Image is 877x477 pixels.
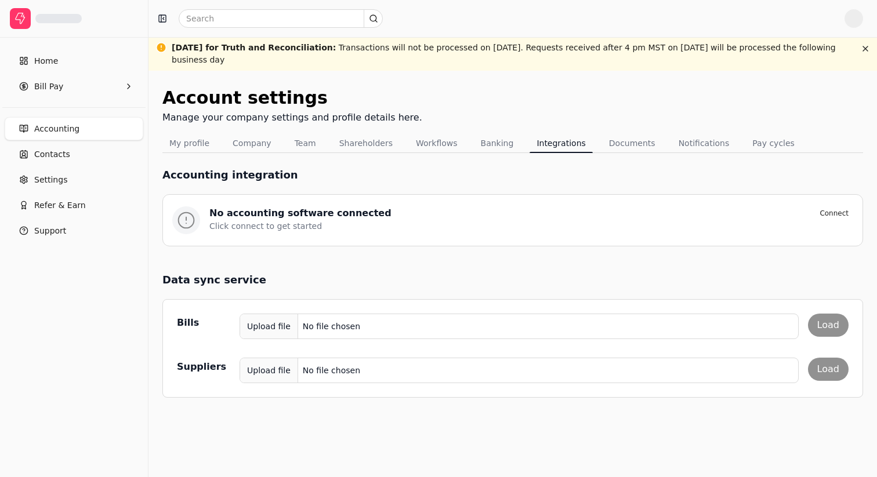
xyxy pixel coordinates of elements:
[240,358,298,384] div: Upload file
[5,117,143,140] a: Accounting
[240,314,799,339] button: Upload fileNo file chosen
[162,111,422,125] div: Manage your company settings and profile details here.
[209,206,392,220] div: No accounting software connected
[34,174,67,186] span: Settings
[162,167,298,183] h1: Accounting integration
[409,134,465,152] button: Workflows
[5,49,143,72] a: Home
[5,168,143,191] a: Settings
[240,358,799,383] button: Upload fileNo file chosen
[34,199,86,212] span: Refer & Earn
[177,314,233,332] div: Bills
[34,123,79,135] span: Accounting
[34,55,58,67] span: Home
[162,134,216,152] button: My profile
[209,220,853,232] div: Click connect to get started
[602,134,662,152] button: Documents
[34,225,66,237] span: Support
[745,134,802,152] button: Pay cycles
[298,316,365,337] div: No file chosen
[34,81,63,93] span: Bill Pay
[672,134,737,152] button: Notifications
[474,134,521,152] button: Banking
[34,148,70,161] span: Contacts
[177,358,233,376] div: Suppliers
[179,9,383,28] input: Search
[5,75,143,98] button: Bill Pay
[172,43,336,52] span: [DATE] for Truth and Reconciliation :
[530,134,592,152] button: Integrations
[332,134,400,152] button: Shareholders
[172,42,854,66] div: Transactions will not be processed on [DATE]. Requests received after 4 pm MST on [DATE] will be ...
[226,134,278,152] button: Company
[162,134,863,153] nav: Tabs
[288,134,323,152] button: Team
[5,219,143,242] button: Support
[298,360,365,381] div: No file chosen
[815,206,853,220] button: Connect
[5,194,143,217] button: Refer & Earn
[5,143,143,166] a: Contacts
[240,314,298,340] div: Upload file
[162,272,863,287] h2: Data sync service
[162,85,422,111] div: Account settings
